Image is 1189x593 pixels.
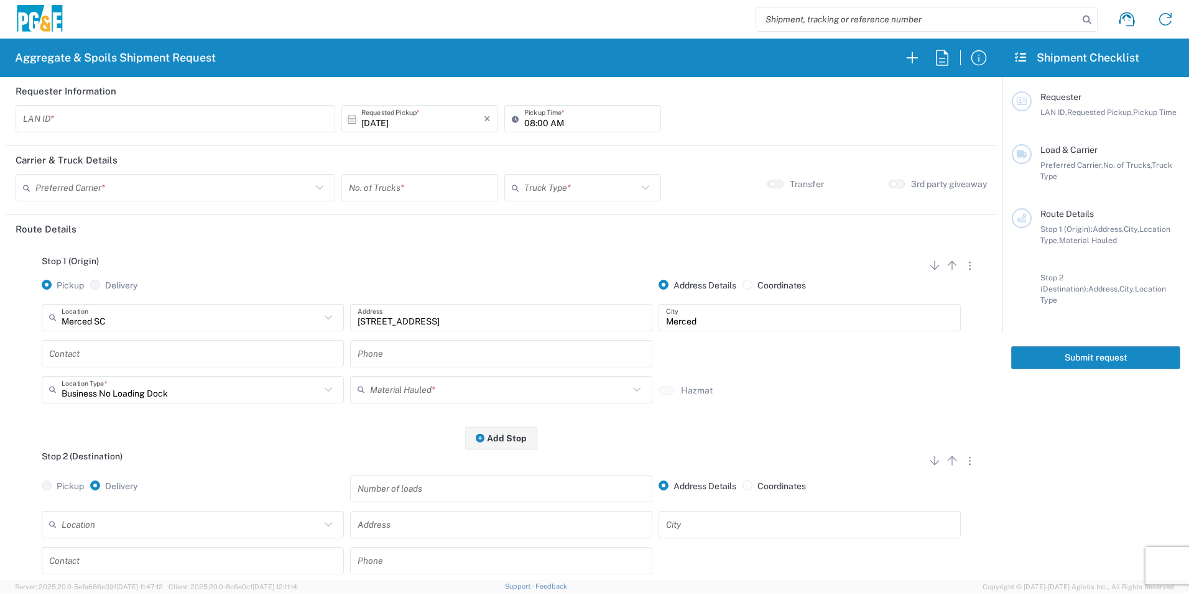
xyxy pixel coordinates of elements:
[911,178,987,190] label: 3rd party giveaway
[15,583,163,591] span: Server: 2025.20.0-5efa686e39f
[1040,108,1067,117] span: LAN ID,
[743,480,806,492] label: Coordinates
[1040,273,1088,293] span: Stop 2 (Destination):
[116,583,163,591] span: [DATE] 11:47:12
[1088,284,1119,293] span: Address,
[1059,236,1117,245] span: Material Hauled
[1040,209,1094,219] span: Route Details
[1040,160,1103,170] span: Preferred Carrier,
[42,451,123,461] span: Stop 2 (Destination)
[1040,224,1093,234] span: Stop 1 (Origin):
[1124,224,1139,234] span: City,
[756,7,1078,31] input: Shipment, tracking or reference number
[1119,284,1135,293] span: City,
[505,582,536,590] a: Support
[15,50,216,65] h2: Aggregate & Spoils Shipment Request
[484,109,491,129] i: ×
[743,280,806,291] label: Coordinates
[16,154,118,167] h2: Carrier & Truck Details
[169,583,297,591] span: Client: 2025.20.0-8c6e0cf
[535,582,567,590] a: Feedback
[1040,92,1081,102] span: Requester
[16,223,76,236] h2: Route Details
[465,426,537,449] button: Add Stop
[659,280,736,291] label: Address Details
[659,480,736,492] label: Address Details
[1133,108,1177,117] span: Pickup Time
[1067,108,1133,117] span: Requested Pickup,
[983,581,1174,592] span: Copyright © [DATE]-[DATE] Agistix Inc., All Rights Reserved
[1011,346,1180,369] button: Submit request
[790,178,824,190] label: Transfer
[42,256,99,266] span: Stop 1 (Origin)
[681,385,713,396] label: Hazmat
[1093,224,1124,234] span: Address,
[252,583,297,591] span: [DATE] 12:11:14
[15,5,65,34] img: pge
[1103,160,1152,170] span: No. of Trucks,
[16,85,116,98] h2: Requester Information
[1014,50,1139,65] h2: Shipment Checklist
[1040,145,1098,155] span: Load & Carrier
